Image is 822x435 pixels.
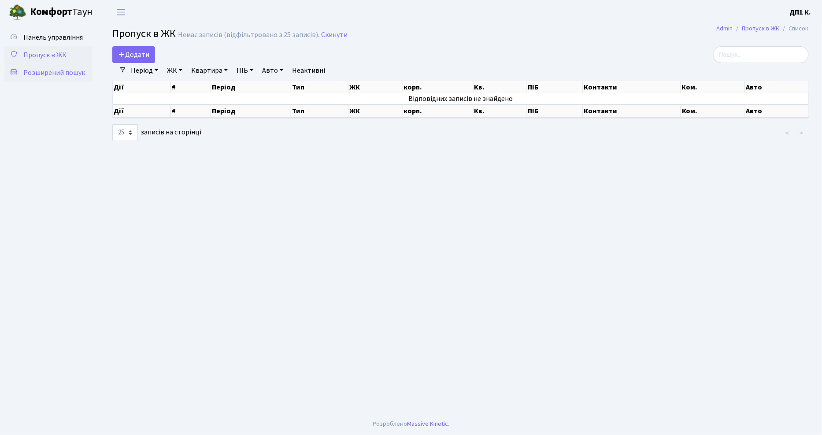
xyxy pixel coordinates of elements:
[112,46,155,63] a: Додати
[127,63,162,78] a: Період
[112,124,201,141] label: записів на сторінці
[583,81,681,93] th: Контакти
[704,19,822,38] nav: breadcrumb
[348,104,403,118] th: ЖК
[780,24,809,33] li: Список
[113,93,809,104] td: Відповідних записів не знайдено
[745,81,809,93] th: Авто
[321,31,348,39] a: Скинути
[742,24,780,33] a: Пропуск в ЖК
[110,5,132,19] button: Переключити навігацію
[23,50,67,60] span: Пропуск в ЖК
[289,63,329,78] a: Неактивні
[112,26,176,41] span: Пропуск в ЖК
[291,81,348,93] th: Тип
[188,63,231,78] a: Квартира
[171,81,211,93] th: #
[118,50,149,59] span: Додати
[474,104,527,118] th: Кв.
[745,104,809,118] th: Авто
[527,81,583,93] th: ПІБ
[30,5,93,20] span: Таун
[407,419,448,428] a: Massive Kinetic
[4,64,93,82] a: Розширений пошук
[211,81,291,93] th: Період
[113,81,171,93] th: Дії
[23,68,85,78] span: Розширений пошук
[30,5,72,19] b: Комфорт
[790,7,811,18] a: ДП1 К.
[259,63,287,78] a: Авто
[373,419,449,429] div: Розроблено .
[178,31,319,39] div: Немає записів (відфільтровано з 25 записів).
[681,81,745,93] th: Ком.
[790,7,811,17] b: ДП1 К.
[713,46,809,63] input: Пошук...
[4,46,93,64] a: Пропуск в ЖК
[112,124,138,141] select: записів на сторінці
[474,81,527,93] th: Кв.
[527,104,583,118] th: ПІБ
[681,104,745,118] th: Ком.
[23,33,83,42] span: Панель управління
[113,104,171,118] th: Дії
[171,104,211,118] th: #
[163,63,186,78] a: ЖК
[717,24,733,33] a: Admin
[4,29,93,46] a: Панель управління
[348,81,403,93] th: ЖК
[403,104,474,118] th: корп.
[233,63,257,78] a: ПІБ
[583,104,681,118] th: Контакти
[9,4,26,21] img: logo.png
[403,81,474,93] th: корп.
[211,104,291,118] th: Період
[291,104,348,118] th: Тип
